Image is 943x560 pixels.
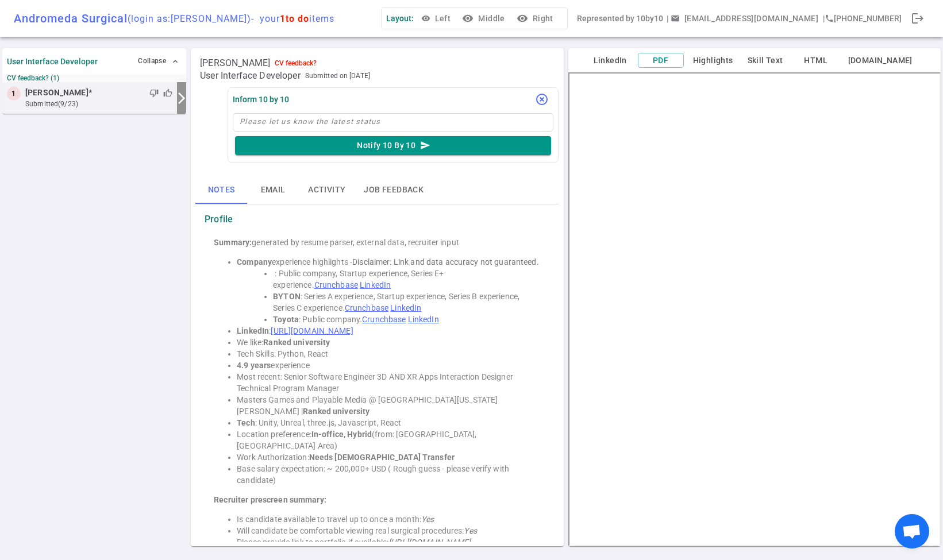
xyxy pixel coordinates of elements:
[390,303,421,312] a: LinkedIn
[360,280,391,289] a: LinkedIn
[237,525,540,536] li: Will candidate be comfortable viewing real surgical procedures:
[263,338,330,347] strong: Ranked university
[271,326,353,335] a: [URL][DOMAIN_NAME]
[355,176,433,204] button: Job feedback
[237,394,540,417] li: Masters Games and Playable Media @ [GEOGRAPHIC_DATA][US_STATE][PERSON_NAME] |
[895,514,929,549] div: Open chat
[638,53,684,68] button: PDF
[535,92,549,106] i: highlight_off
[14,11,334,25] div: Andromeda Surgical
[163,88,172,98] span: thumb_up
[464,526,476,535] em: Yes
[280,13,309,24] span: 1 to do
[128,13,251,24] span: (login as: [PERSON_NAME] )
[237,463,540,486] li: Base salary expectation: ~ 200,000+ USD ( Rough guess - please verify with candidate)
[25,87,88,99] span: [PERSON_NAME]
[237,428,540,451] li: Location preference: (from: [GEOGRAPHIC_DATA], [GEOGRAPHIC_DATA] Area)
[171,57,180,66] span: expand_less
[275,59,317,67] div: CV feedback?
[742,53,788,68] button: Skill Text
[149,88,159,98] span: thumb_down
[237,348,540,360] li: Tech Skills: Python, React
[251,13,334,24] span: - your items
[205,214,233,225] strong: Profile
[7,87,21,101] div: 1
[911,11,925,25] span: logout
[345,303,388,312] a: Crunchbase
[200,70,301,82] span: User Interface Developer
[25,99,172,109] small: submitted (9/23)
[233,95,289,104] div: Inform 10 by 10
[517,13,528,24] i: visibility
[195,176,247,204] button: Notes
[688,53,738,68] button: Highlights
[200,57,270,69] span: [PERSON_NAME]
[906,7,929,30] div: Done
[273,291,540,314] li: : Series A experience, Startup experience, Series B experience, Series C experience.
[311,430,372,439] strong: In-office, Hybrid
[844,53,917,68] button: [DOMAIN_NAME]
[421,515,434,524] em: Yes
[237,325,540,337] li: :
[668,8,823,29] button: Open a message box
[237,417,540,428] li: : Unity, Unreal, three.js, Javascript, React
[418,8,455,29] button: Left
[305,70,370,82] span: Submitted on [DATE]
[421,14,430,23] span: visibility
[314,280,358,289] a: Crunchbase
[214,495,326,504] strong: Recruiter prescreen summary:
[793,53,839,68] button: HTML
[309,453,455,462] strong: Needs [DEMOGRAPHIC_DATA] Transfer
[273,314,540,325] li: : Public company.
[214,238,252,247] strong: Summary:
[273,268,540,291] li: : Public company, Startup experience, Series E+ experience.
[7,57,98,66] strong: User Interface Developer
[237,361,271,370] strong: 4.9 years
[577,8,902,29] div: Represented by 10by10 | | [PHONE_NUMBER]
[671,14,680,23] span: email
[237,256,540,268] li: experience highlights -
[568,72,941,546] iframe: candidate_document_preview__iframe
[299,176,355,204] button: Activity
[135,53,182,69] button: Collapse
[235,136,551,155] button: Notify 10 By 10send
[408,315,439,324] a: LinkedIn
[388,538,471,547] em: [URL][DOMAIN_NAME]
[530,88,553,111] button: highlight_off
[175,91,188,105] i: arrow_forward_ios
[237,536,540,548] li: Please provide link to portfolio if available:
[237,513,540,525] li: Is candidate available to travel up to once a month:
[237,326,269,335] strong: LinkedIn
[247,176,299,204] button: Email
[587,53,633,68] button: LinkedIn
[7,74,182,82] small: CV feedback? (1)
[460,8,509,29] button: visibilityMiddle
[237,451,540,463] li: Work Authorization:
[514,8,558,29] button: visibilityRight
[214,237,540,248] div: generated by resume parser, external data, recruiter input
[237,418,255,427] strong: Tech
[273,292,301,301] strong: BYTON
[825,14,834,23] i: phone
[237,337,540,348] li: We like:
[462,13,474,24] i: visibility
[420,140,430,150] i: send
[362,315,406,324] a: Crunchbase
[273,315,299,324] strong: Toyota
[352,257,539,267] span: Disclaimer: Link and data accuracy not guaranteed.
[237,257,272,267] strong: Company
[386,14,414,23] span: Layout:
[195,176,559,204] div: basic tabs example
[237,371,540,394] li: Most recent: Senior Software Engineer 3D AND XR Apps Interaction Designer Technical Program Manager
[237,360,540,371] li: experience
[303,407,369,416] strong: Ranked university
